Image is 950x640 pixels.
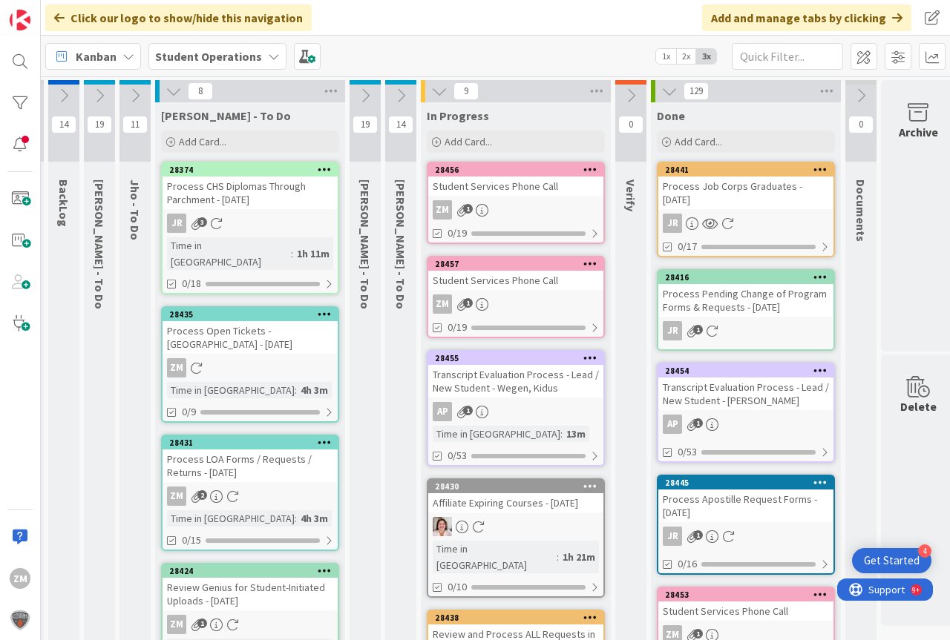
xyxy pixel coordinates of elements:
[448,225,467,241] span: 0/19
[163,308,338,321] div: 28435
[295,510,297,527] span: :
[900,397,937,415] div: Delete
[163,308,338,354] div: 28435Process Open Tickets - [GEOGRAPHIC_DATA] - [DATE]
[428,257,603,290] div: 28457Student Services Phone Call
[155,49,262,64] b: Student Operations
[852,548,931,573] div: Open Get Started checklist, remaining modules: 4
[128,179,142,240] span: Jho - To Do
[291,245,293,262] span: :
[678,444,697,460] span: 0/53
[428,402,603,421] div: AP
[10,568,30,589] div: ZM
[684,82,709,100] span: 129
[658,177,833,209] div: Process Job Corps Graduates - [DATE]
[435,259,603,269] div: 28457
[188,82,213,100] span: 8
[463,298,473,308] span: 1
[75,6,82,18] div: 9+
[435,353,603,363] div: 28455
[658,163,833,177] div: 28441
[665,366,833,376] div: 28454
[161,306,339,423] a: 28435Process Open Tickets - [GEOGRAPHIC_DATA] - [DATE]ZMTime in [GEOGRAPHIC_DATA]:4h 3m0/9
[657,162,835,257] a: 28441Process Job Corps Graduates - [DATE]JR0/17
[163,163,338,177] div: 28374
[51,116,76,133] span: 14
[693,325,703,334] span: 1
[658,284,833,317] div: Process Pending Change of Program Forms & Requests - [DATE]
[427,350,605,466] a: 28455Transcript Evaluation Process - Lead / New Student - Wegen, KidusAPTime in [GEOGRAPHIC_DATA]...
[658,271,833,284] div: 28416
[163,436,338,449] div: 28431
[433,426,560,442] div: Time in [GEOGRAPHIC_DATA]
[663,214,682,233] div: JR
[295,382,297,398] span: :
[428,163,603,196] div: 28456Student Services Phone Call
[618,116,643,133] span: 0
[658,476,833,489] div: 28445
[427,256,605,338] a: 28457Student Services Phone CallZM0/19
[163,615,338,634] div: ZM
[92,179,107,309] span: Emilie - To Do
[658,588,833,601] div: 28453
[428,177,603,196] div: Student Services Phone Call
[658,163,833,209] div: 28441Process Job Corps Graduates - [DATE]
[665,165,833,175] div: 28441
[10,10,30,30] img: Visit kanbanzone.com
[169,165,338,175] div: 28374
[179,135,226,148] span: Add Card...
[656,49,676,64] span: 1x
[658,476,833,522] div: 28445Process Apostille Request Forms - [DATE]
[658,321,833,340] div: JR
[658,364,833,377] div: 28454
[433,541,557,573] div: Time in [GEOGRAPHIC_DATA]
[854,179,868,242] span: Documents
[197,490,207,500] span: 2
[658,527,833,546] div: JR
[864,553,920,568] div: Get Started
[445,135,492,148] span: Add Card...
[657,363,835,463] a: 28454Transcript Evaluation Process - Lead / New Student - [PERSON_NAME]AP0/53
[167,237,291,270] div: Time in [GEOGRAPHIC_DATA]
[197,217,207,227] span: 3
[557,549,559,565] span: :
[435,481,603,492] div: 28430
[658,377,833,410] div: Transcript Evaluation Process - Lead / New Student - [PERSON_NAME]
[169,566,338,576] div: 28424
[182,404,196,420] span: 0/9
[76,47,117,65] span: Kanban
[428,480,603,493] div: 28430
[163,564,338,578] div: 28424
[678,556,697,572] span: 0/16
[428,294,603,314] div: ZM
[428,271,603,290] div: Student Services Phone Call
[658,214,833,233] div: JR
[433,294,452,314] div: ZM
[676,49,696,64] span: 2x
[658,415,833,434] div: AP
[45,4,312,31] div: Click our logo to show/hide this navigation
[693,418,703,428] span: 1
[693,629,703,639] span: 1
[732,43,843,70] input: Quick Filter...
[428,365,603,397] div: Transcript Evaluation Process - Lead / New Student - Wegen, Kidus
[448,448,467,463] span: 0/53
[448,579,467,595] span: 0/10
[658,364,833,410] div: 28454Transcript Evaluation Process - Lead / New Student - [PERSON_NAME]
[665,590,833,600] div: 28453
[161,162,339,294] a: 28374Process CHS Diplomas Through Parchment - [DATE]JRTime in [GEOGRAPHIC_DATA]:1h 11m0/18
[427,478,605,598] a: 28430Affiliate Expiring Courses - [DATE]EWTime in [GEOGRAPHIC_DATA]:1h 21m0/10
[297,510,332,527] div: 4h 3m
[163,214,338,233] div: JR
[663,415,682,434] div: AP
[848,116,874,133] span: 0
[696,49,716,64] span: 3x
[161,435,339,551] a: 28431Process LOA Forms / Requests / Returns - [DATE]ZMTime in [GEOGRAPHIC_DATA]:4h 3m0/15
[393,179,408,309] span: Amanda - To Do
[428,352,603,365] div: 28455
[167,615,186,634] div: ZM
[428,163,603,177] div: 28456
[658,601,833,621] div: Student Services Phone Call
[87,116,112,133] span: 19
[163,486,338,506] div: ZM
[428,611,603,624] div: 28438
